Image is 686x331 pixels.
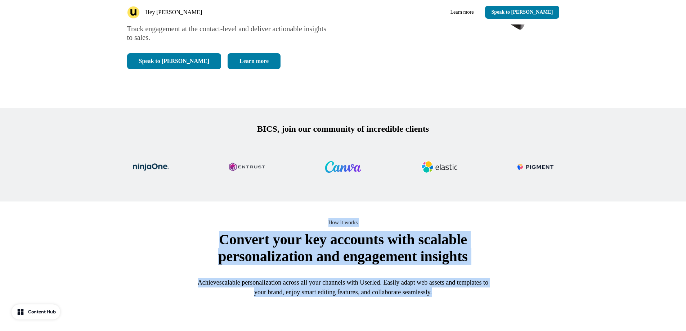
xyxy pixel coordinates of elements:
[199,231,487,265] p: Convert your key accounts with scalable personalization and engagement insights
[127,16,331,41] span: Boost engagement and close deals faster with scalable personalization. Track engagement at the co...
[228,53,281,69] a: Learn more
[257,122,429,135] p: BICS, join our community of incredible clients
[444,6,479,19] a: Learn more
[12,304,60,319] button: Content Hub
[127,53,221,69] button: Speak to [PERSON_NAME]
[485,6,559,19] button: Speak to [PERSON_NAME]
[219,279,380,286] span: scalable personalization across all your channels with Userled
[28,308,56,316] div: Content Hub
[145,8,202,17] p: Hey [PERSON_NAME]
[328,219,358,225] span: How it works
[192,278,494,297] h2: Achieve . Easily adapt web assets and templates to your brand, enjoy smart editing features, and ...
